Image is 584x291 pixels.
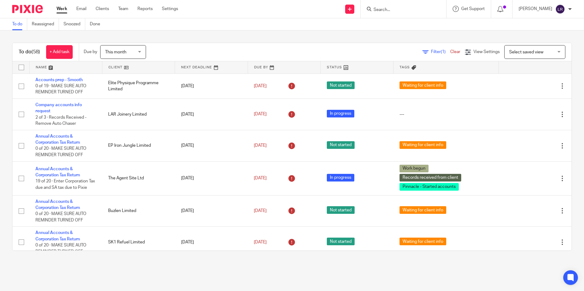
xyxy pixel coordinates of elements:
td: [DATE] [175,161,248,195]
span: Not started [327,141,355,149]
a: To do [12,18,27,30]
a: Reports [137,6,153,12]
span: Not started [327,81,355,89]
td: SK1 Refuel Limited [102,227,175,258]
span: Not started [327,238,355,245]
a: Clients [96,6,109,12]
span: Get Support [461,7,485,11]
a: Annual Accounts & Corporation Tax Return [35,199,80,210]
td: [DATE] [175,130,248,161]
a: Done [90,18,105,30]
a: Annual Accounts & Corporation Tax Return [35,134,80,145]
img: svg%3E [555,4,565,14]
span: [DATE] [254,176,267,180]
span: 0 of 20 · MAKE SURE AUTO REMINDER TURNED OFF [35,243,86,254]
span: Waiting for client info [400,206,446,214]
td: [DATE] [175,195,248,227]
a: + Add task [46,45,73,59]
span: Not started [327,206,355,214]
td: The Agent Site Ltd [102,161,175,195]
span: Waiting for client info [400,81,446,89]
span: View Settings [473,50,500,54]
span: [DATE] [254,240,267,244]
a: Annual Accounts & Corporation Tax Return [35,231,80,241]
a: Reassigned [32,18,59,30]
p: [PERSON_NAME] [519,6,552,12]
span: [DATE] [254,84,267,88]
span: Tags [400,66,410,69]
span: 19 of 20 · Enter Corporation Tax due and SA tax due to Pixie [35,179,95,190]
a: Email [76,6,86,12]
span: 2 of 3 · Records Received - Remove Auto Chaser [35,115,86,126]
td: EP Iron Jungle Limited [102,130,175,161]
span: [DATE] [254,209,267,213]
td: Elite Physique Programme Limited [102,74,175,99]
a: Work [57,6,67,12]
span: In progress [327,174,354,181]
a: Annual Accounts & Corporation Tax Return [35,167,80,177]
td: [DATE] [175,99,248,130]
td: Buzlen Limited [102,195,175,227]
span: 0 of 19 · MAKE SURE AUTO REMINDER TURNED OFF [35,84,86,95]
span: (1) [441,50,446,54]
span: Pinnacle - Started accounts [400,183,459,191]
a: Company accounts info request [35,103,82,113]
td: LAR Joinery Limited [102,99,175,130]
div: --- [400,111,493,117]
a: Clear [450,50,460,54]
h1: To do [19,49,40,55]
a: Team [118,6,128,12]
span: In progress [327,110,354,117]
span: Work begun [400,165,429,172]
span: Filter [431,50,450,54]
td: [DATE] [175,227,248,258]
span: 0 of 20 · MAKE SURE AUTO REMINDER TURNED OFF [35,212,86,222]
img: Pixie [12,5,43,13]
input: Search [373,7,428,13]
span: 0 of 20 · MAKE SURE AUTO REMINDER TURNED OFF [35,147,86,157]
a: Accounts prep - Smooth [35,78,83,82]
span: Waiting for client info [400,141,446,149]
span: This month [105,50,126,54]
span: [DATE] [254,143,267,148]
span: Records received from client [400,174,461,181]
span: Waiting for client info [400,238,446,245]
p: Due by [84,49,97,55]
td: [DATE] [175,74,248,99]
span: [DATE] [254,112,267,117]
a: Snoozed [64,18,85,30]
span: (58) [31,49,40,54]
a: Settings [162,6,178,12]
span: Select saved view [509,50,543,54]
